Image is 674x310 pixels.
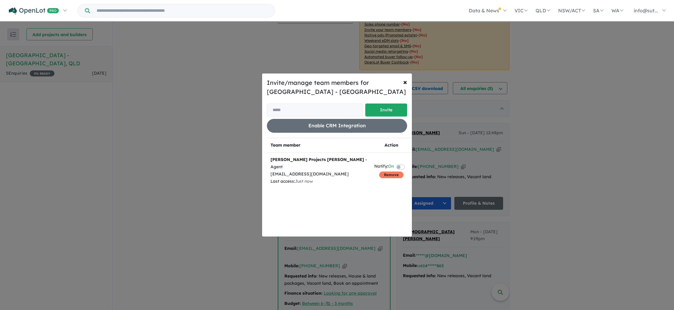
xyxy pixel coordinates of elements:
[91,4,274,17] input: Try estate name, suburb, builder or developer
[271,156,367,171] div: - Agent
[634,8,658,14] span: info@sut...
[9,7,59,15] img: Openlot PRO Logo White
[271,171,367,178] div: [EMAIL_ADDRESS][DOMAIN_NAME]
[271,178,367,185] div: Last access:
[365,104,407,116] button: Invite
[271,157,364,162] strong: [PERSON_NAME] Projects [PERSON_NAME]
[267,119,407,132] button: Enable CRM Integration
[295,178,313,184] span: Just now
[267,138,371,153] th: Team member
[371,138,412,153] th: Action
[403,77,407,86] span: ×
[379,172,403,178] button: Remove
[388,163,394,171] span: On
[267,78,407,96] h5: Invite/manage team members for [GEOGRAPHIC_DATA] - [GEOGRAPHIC_DATA]
[374,163,394,171] div: Notify:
